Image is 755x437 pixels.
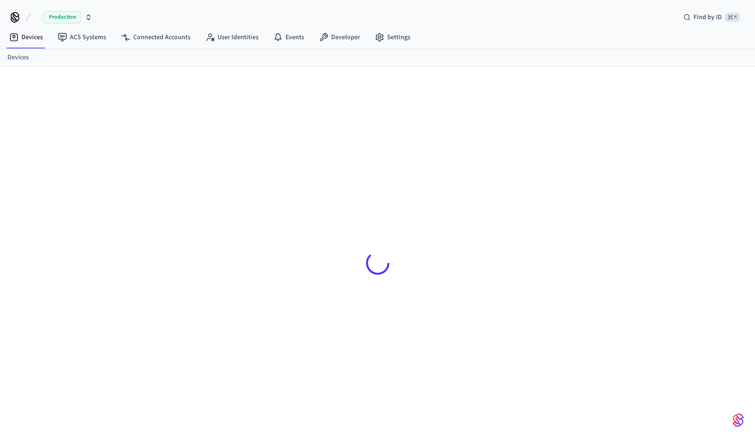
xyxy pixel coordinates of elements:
a: Devices [7,53,29,62]
a: Settings [367,29,418,46]
a: Developer [312,29,367,46]
a: Connected Accounts [114,29,198,46]
a: User Identities [198,29,266,46]
a: ACS Systems [50,29,114,46]
span: ⌘ K [725,13,740,22]
span: Find by ID [694,13,722,22]
a: Events [266,29,312,46]
span: Production [44,11,81,23]
img: SeamLogoGradient.69752ec5.svg [733,413,744,428]
a: Devices [2,29,50,46]
div: Find by ID⌘ K [676,9,748,26]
